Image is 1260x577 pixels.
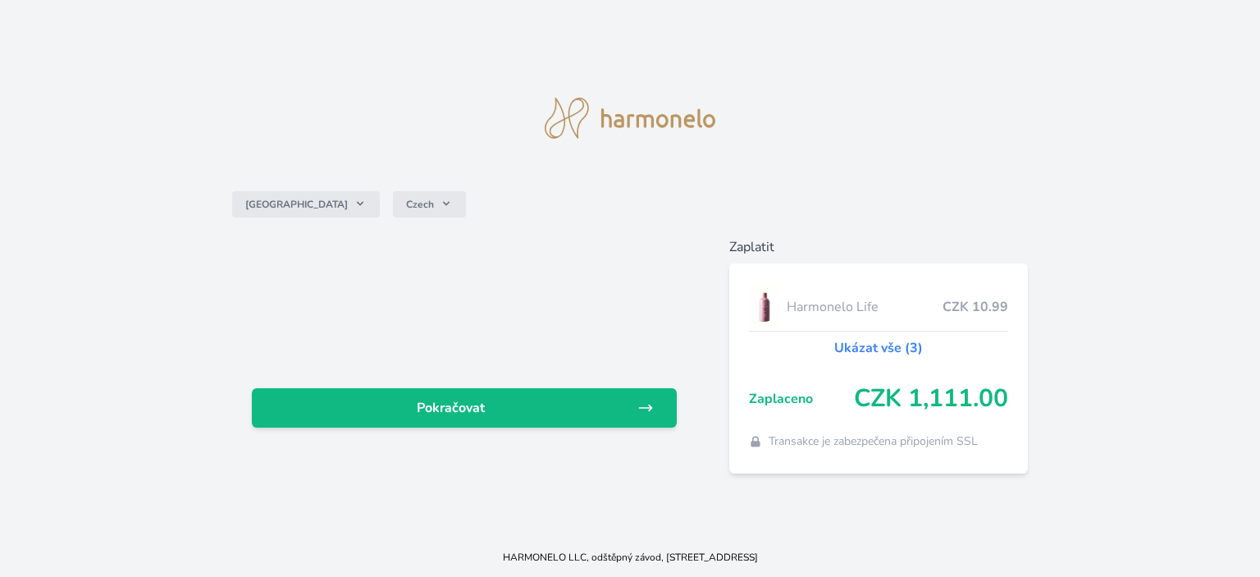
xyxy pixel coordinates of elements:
span: [GEOGRAPHIC_DATA] [245,198,348,211]
span: CZK 10.99 [943,297,1008,317]
span: Transakce je zabezpečena připojením SSL [769,433,978,450]
img: CLEAN_LIFE_se_stinem_x-lo.jpg [749,286,780,327]
h6: Zaplatit [729,237,1028,257]
span: Harmonelo Life [787,297,943,317]
span: CZK 1,111.00 [854,384,1008,414]
img: logo.svg [545,98,715,139]
span: Pokračovat [265,398,637,418]
a: Pokračovat [252,388,677,428]
span: Zaplaceno [749,389,854,409]
button: Czech [393,191,466,218]
button: [GEOGRAPHIC_DATA] [232,191,380,218]
a: Ukázat vše (3) [834,338,923,358]
span: Czech [406,198,434,211]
